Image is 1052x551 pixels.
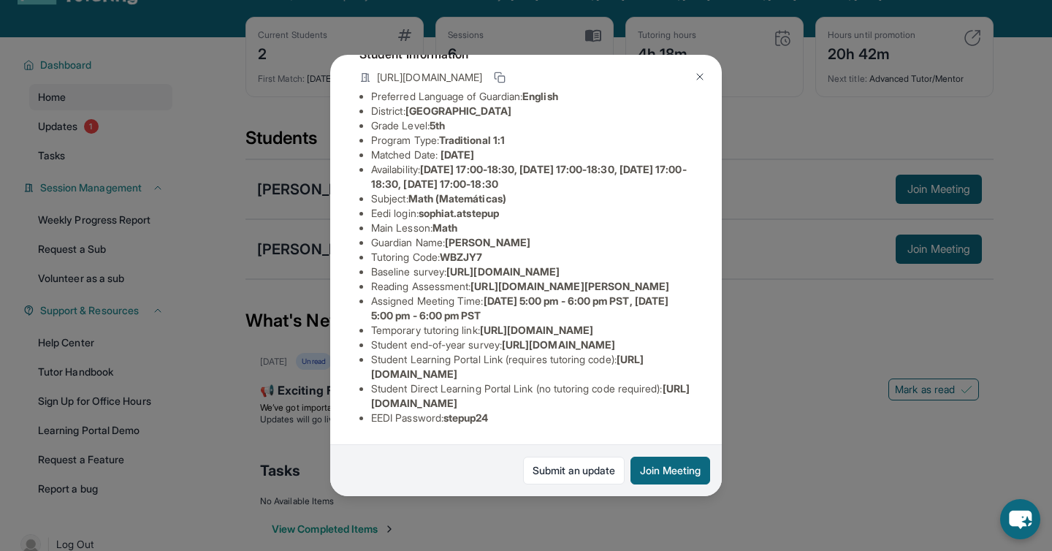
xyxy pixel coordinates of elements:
[371,279,693,294] li: Reading Assessment :
[371,294,693,323] li: Assigned Meeting Time :
[371,411,693,425] li: EEDI Password :
[377,70,482,85] span: [URL][DOMAIN_NAME]
[371,352,693,381] li: Student Learning Portal Link (requires tutoring code) :
[491,69,508,86] button: Copy link
[445,236,530,248] span: [PERSON_NAME]
[523,457,625,484] a: Submit an update
[408,192,506,205] span: Math (Matemáticas)
[432,221,457,234] span: Math
[371,104,693,118] li: District:
[419,207,499,219] span: sophiat.atstepup
[371,133,693,148] li: Program Type:
[371,250,693,265] li: Tutoring Code :
[522,90,558,102] span: English
[371,294,668,322] span: [DATE] 5:00 pm - 6:00 pm PST, [DATE] 5:00 pm - 6:00 pm PST
[1000,499,1040,539] button: chat-button
[502,338,615,351] span: [URL][DOMAIN_NAME]
[441,148,474,161] span: [DATE]
[371,89,693,104] li: Preferred Language of Guardian:
[371,118,693,133] li: Grade Level:
[371,191,693,206] li: Subject :
[694,71,706,83] img: Close Icon
[440,251,482,263] span: WBZJY7
[371,265,693,279] li: Baseline survey :
[371,221,693,235] li: Main Lesson :
[430,119,445,132] span: 5th
[371,163,687,190] span: [DATE] 17:00-18:30, [DATE] 17:00-18:30, [DATE] 17:00-18:30, [DATE] 17:00-18:30
[371,381,693,411] li: Student Direct Learning Portal Link (no tutoring code required) :
[480,324,593,336] span: [URL][DOMAIN_NAME]
[446,265,560,278] span: [URL][DOMAIN_NAME]
[371,148,693,162] li: Matched Date:
[371,338,693,352] li: Student end-of-year survey :
[371,235,693,250] li: Guardian Name :
[371,323,693,338] li: Temporary tutoring link :
[470,280,669,292] span: [URL][DOMAIN_NAME][PERSON_NAME]
[439,134,505,146] span: Traditional 1:1
[371,206,693,221] li: Eedi login :
[405,104,511,117] span: [GEOGRAPHIC_DATA]
[371,162,693,191] li: Availability:
[630,457,710,484] button: Join Meeting
[443,411,489,424] span: stepup24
